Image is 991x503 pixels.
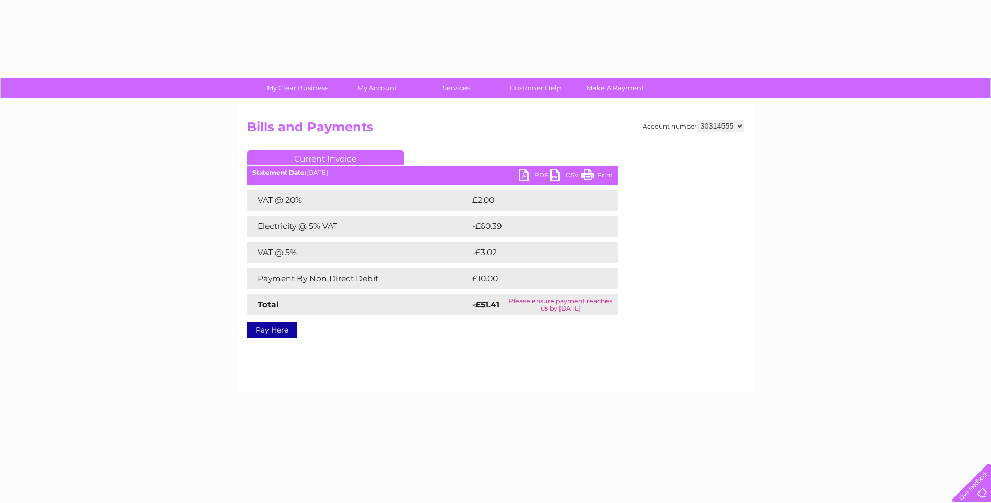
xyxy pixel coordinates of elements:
[247,216,470,237] td: Electricity @ 5% VAT
[247,322,297,338] a: Pay Here
[550,169,581,184] a: CSV
[470,242,596,263] td: -£3.02
[247,120,744,140] h2: Bills and Payments
[247,150,404,165] a: Current Invoice
[413,78,499,98] a: Services
[470,190,594,211] td: £2.00
[519,169,550,184] a: PDF
[581,169,613,184] a: Print
[643,120,744,132] div: Account number
[258,300,279,310] strong: Total
[247,268,470,289] td: Payment By Non Direct Debit
[493,78,579,98] a: Customer Help
[247,190,470,211] td: VAT @ 20%
[247,169,618,176] div: [DATE]
[252,168,306,176] b: Statement Date:
[504,294,618,315] td: Please ensure payment reaches us by [DATE]
[247,242,470,263] td: VAT @ 5%
[470,268,597,289] td: £10.00
[472,300,499,310] strong: -£51.41
[470,216,599,237] td: -£60.39
[572,78,658,98] a: Make A Payment
[254,78,341,98] a: My Clear Business
[334,78,420,98] a: My Account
